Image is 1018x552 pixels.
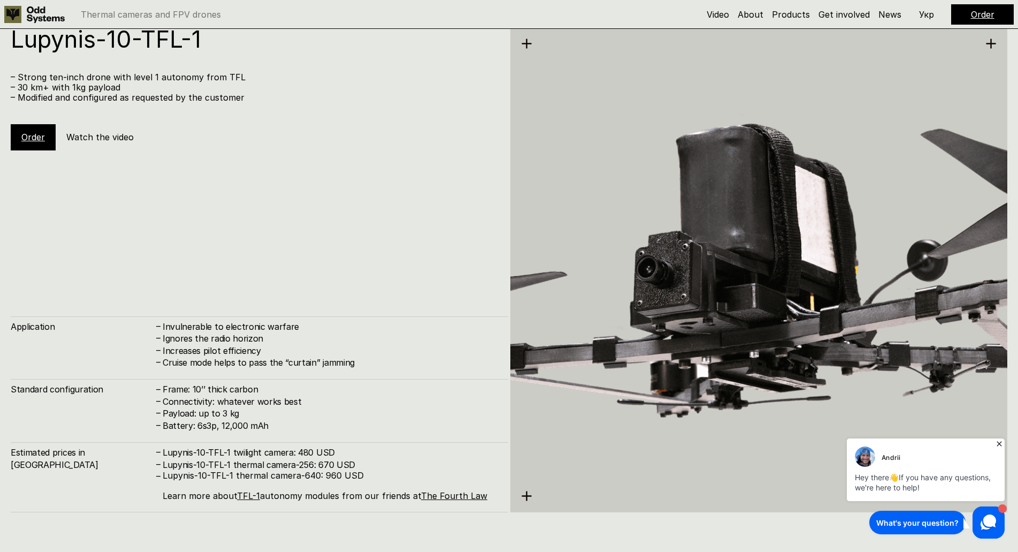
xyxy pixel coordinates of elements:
a: Video [707,9,729,20]
h5: Watch the video [66,131,134,143]
h4: Payload: up to 3 kg [163,407,497,419]
h4: – [156,446,160,458]
h4: Invulnerable to electronic warfare [163,321,497,332]
h4: Standard configuration [11,383,155,395]
h4: – [156,344,160,356]
a: Get involved [818,9,870,20]
h4: Lupynis-10-TFL-1 twilight camera: 480 USD [163,447,497,458]
p: – 30 km+ with 1kg payload [11,82,497,93]
h4: – [156,407,160,419]
h4: Estimated prices in [GEOGRAPHIC_DATA] [11,447,155,471]
h4: – [156,332,160,344]
h4: Ignores the radio horizon [163,332,497,344]
p: Lupynis-10-TFL-1 thermal camera-640: 960 USD Learn more about autonomy modules from our friends at [163,471,497,502]
h4: – [156,395,160,407]
h4: – [156,356,160,368]
h4: – [156,470,160,482]
h4: Application [11,321,155,332]
a: The Fourth Law [421,490,487,501]
h4: – [156,458,160,470]
p: Thermal cameras and FPV drones [81,10,221,19]
a: Order [21,132,45,142]
p: Укр [919,10,934,19]
a: TFL-1 [237,490,260,501]
a: Order [971,9,994,20]
iframe: HelpCrunch [844,435,1007,541]
p: – Strong ten-inch drone with level 1 autonomy from TFL [11,72,497,82]
h1: Lupynis-10-TFL-1 [11,27,497,51]
h4: Lupynis-10-TFL-1 thermal camera-256: 670 USD [163,459,497,471]
h4: Cruise mode helps to pass the “curtain” jamming [163,357,497,368]
h4: – [156,383,160,395]
h4: Battery: 6s3p, 12,000 mAh [163,420,497,432]
p: – Modified and configured as requested by the customer [11,93,497,103]
h4: – [156,419,160,431]
h4: Increases pilot efficiency [163,345,497,357]
a: Products [772,9,810,20]
a: About [738,9,763,20]
h4: Connectivity: whatever works best [163,396,497,407]
a: News [878,9,901,20]
h4: – [156,320,160,332]
h4: Frame: 10’’ thick carbon [163,383,497,395]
